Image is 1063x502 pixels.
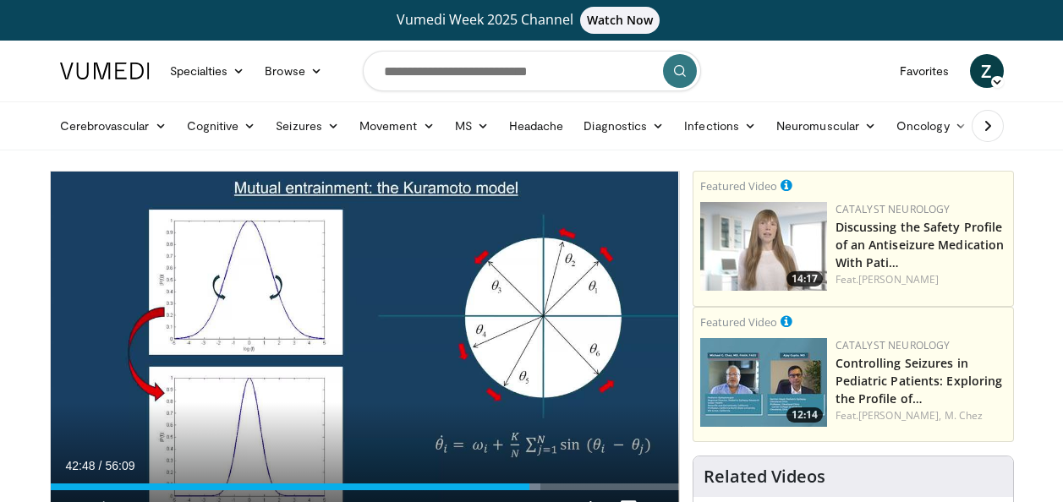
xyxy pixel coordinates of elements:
[786,271,823,286] span: 14:17
[836,202,951,216] a: Catalyst Neurology
[60,63,150,79] img: VuMedi Logo
[700,338,827,427] img: 5e01731b-4d4e-47f8-b775-0c1d7f1e3c52.png.150x105_q85_crop-smart_upscale.jpg
[51,483,679,490] div: Progress Bar
[700,202,827,291] img: c23d0a25-a0b6-49e6-ba12-869cdc8b250a.png.150x105_q85_crop-smart_upscale.jpg
[700,202,827,291] a: 14:17
[836,272,1006,287] div: Feat.
[50,109,177,143] a: Cerebrovascular
[674,109,766,143] a: Infections
[445,109,499,143] a: MS
[700,178,777,194] small: Featured Video
[105,459,134,472] span: 56:09
[266,109,349,143] a: Seizures
[255,54,332,88] a: Browse
[886,109,977,143] a: Oncology
[177,109,266,143] a: Cognitive
[836,408,1006,423] div: Feat.
[99,459,102,472] span: /
[363,51,701,91] input: Search topics, interventions
[786,407,823,423] span: 12:14
[397,10,667,29] span: Vumedi Week 2025 Channel
[580,7,660,34] span: Watch Now
[766,109,886,143] a: Neuromuscular
[700,314,777,330] small: Featured Video
[836,338,951,352] a: Catalyst Neurology
[945,408,984,423] a: M. Chez
[858,408,941,423] a: [PERSON_NAME],
[858,272,939,286] a: [PERSON_NAME]
[700,338,827,427] a: 12:14
[836,219,1005,270] a: Discussing the Safety Profile of an Antiseizure Medication With Pati…
[836,355,1003,407] a: Controlling Seizures in Pediatric Patients: Exploring the Profile of…
[63,7,1001,34] a: Vumedi Week 2025 ChannelWatch Now
[970,54,1004,88] a: Z
[704,467,825,487] h4: Related Videos
[349,109,445,143] a: Movement
[66,459,96,472] span: 42:48
[573,109,674,143] a: Diagnostics
[499,109,574,143] a: Headache
[890,54,960,88] a: Favorites
[160,54,255,88] a: Specialties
